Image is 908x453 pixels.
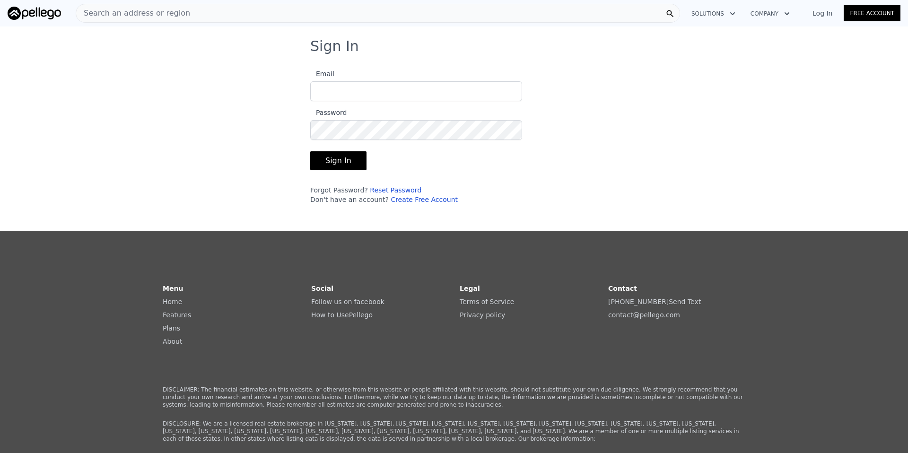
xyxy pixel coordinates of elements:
[310,38,598,55] h3: Sign In
[163,324,180,332] a: Plans
[163,386,745,409] p: DISCLAIMER: The financial estimates on this website, or otherwise from this website or people aff...
[460,298,514,305] a: Terms of Service
[163,311,191,319] a: Features
[76,8,190,19] span: Search an address or region
[310,81,522,101] input: Email
[310,185,522,204] div: Forgot Password? Don't have an account?
[460,311,505,319] a: Privacy policy
[163,338,182,345] a: About
[844,5,900,21] a: Free Account
[310,120,522,140] input: Password
[311,298,384,305] a: Follow us on facebook
[743,5,797,22] button: Company
[163,420,745,443] p: DISCLOSURE: We are a licensed real estate brokerage in [US_STATE], [US_STATE], [US_STATE], [US_ST...
[8,7,61,20] img: Pellego
[684,5,743,22] button: Solutions
[310,109,347,116] span: Password
[391,196,458,203] a: Create Free Account
[608,285,637,292] strong: Contact
[311,311,373,319] a: How to UsePellego
[163,298,182,305] a: Home
[801,9,844,18] a: Log In
[669,298,701,305] a: Send Text
[608,298,669,305] a: [PHONE_NUMBER]
[608,311,680,319] a: contact@pellego.com
[310,70,334,78] span: Email
[163,285,183,292] strong: Menu
[370,186,421,194] a: Reset Password
[310,151,367,170] button: Sign In
[460,285,480,292] strong: Legal
[311,285,333,292] strong: Social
